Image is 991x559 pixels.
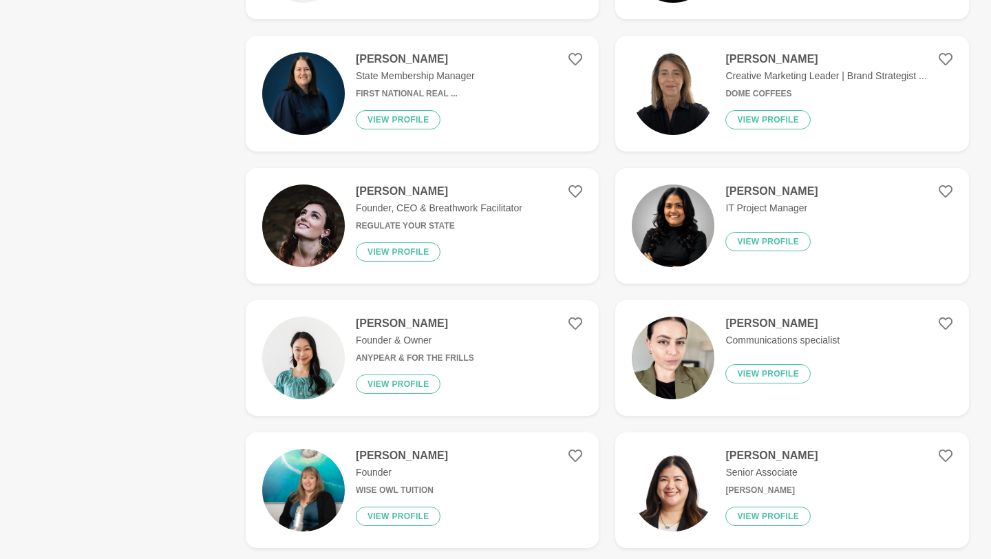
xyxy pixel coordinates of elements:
h4: [PERSON_NAME] [725,317,840,330]
p: Communications specialist [725,333,840,348]
img: 01aee5e50c87abfaa70c3c448cb39ff495e02bc9-1024x1024.jpg [632,184,714,267]
p: IT Project Manager [725,201,818,215]
h6: First National Real ... [356,89,475,99]
img: 069e74e823061df2a8545ae409222f10bd8cae5f-900x600.png [262,52,345,135]
a: [PERSON_NAME]Senior Associate[PERSON_NAME]View profile [615,432,969,548]
h6: Wise Owl Tuition [356,485,448,496]
a: [PERSON_NAME]FounderWise Owl TuitionView profile [246,432,599,548]
p: Founder & Owner [356,333,474,348]
a: [PERSON_NAME]State Membership ManagerFirst National Real ...View profile [246,36,599,151]
h4: [PERSON_NAME] [356,52,475,66]
img: 675efa3b2e966e5c68b6c0b6a55f808c2d9d66a7-1333x2000.png [632,52,714,135]
h4: [PERSON_NAME] [356,184,522,198]
button: View profile [356,507,441,526]
h6: Dome Coffees [725,89,926,99]
img: 8185ea49deb297eade9a2e5250249276829a47cd-920x897.jpg [262,184,345,267]
h4: [PERSON_NAME] [725,184,818,198]
button: View profile [725,232,811,251]
button: View profile [356,242,441,262]
p: Creative Marketing Leader | Brand Strategist ... [725,69,926,83]
p: Founder [356,465,448,480]
button: View profile [356,375,441,394]
h4: [PERSON_NAME] [356,449,448,463]
h6: Anypear & For The Frills [356,353,474,363]
button: View profile [356,110,441,129]
button: View profile [725,364,811,383]
p: Senior Associate [725,465,818,480]
a: [PERSON_NAME]Creative Marketing Leader | Brand Strategist ...Dome CoffeesView profile [615,36,969,151]
h4: [PERSON_NAME] [356,317,474,330]
h6: Regulate Your State [356,221,522,231]
h6: [PERSON_NAME] [725,485,818,496]
img: cd6701a6e23a289710e5cd97f2d30aa7cefffd58-2965x2965.jpg [262,317,345,399]
a: [PERSON_NAME]Communications specialistView profile [615,300,969,416]
button: View profile [725,507,811,526]
p: State Membership Manager [356,69,475,83]
img: f57684807768b7db383628406bc917f00ebb0196-2316x3088.jpg [632,317,714,399]
img: a530bc8d2a2e0627e4f81662508317a5eb6ed64f-4000x6000.jpg [262,449,345,531]
a: [PERSON_NAME]Founder, CEO & Breathwork FacilitatorRegulate Your StateView profile [246,168,599,284]
h4: [PERSON_NAME] [725,449,818,463]
a: [PERSON_NAME]Founder & OwnerAnypear & For The FrillsView profile [246,300,599,416]
a: [PERSON_NAME]IT Project ManagerView profile [615,168,969,284]
button: View profile [725,110,811,129]
img: 2065c977deca5582564cba554cbb32bb2825ac78-591x591.jpg [632,449,714,531]
p: Founder, CEO & Breathwork Facilitator [356,201,522,215]
h4: [PERSON_NAME] [725,52,926,66]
